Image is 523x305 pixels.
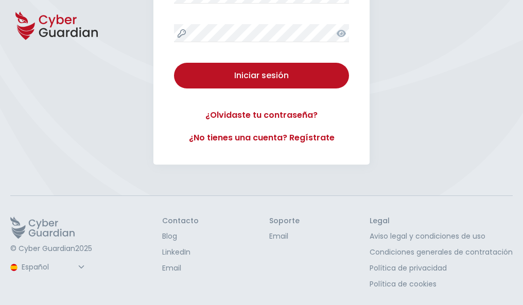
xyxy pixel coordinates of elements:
a: ¿No tienes una cuenta? Regístrate [174,132,349,144]
h3: Soporte [269,217,300,226]
button: Iniciar sesión [174,63,349,88]
a: Política de cookies [370,279,513,290]
div: Iniciar sesión [182,69,341,82]
a: Aviso legal y condiciones de uso [370,231,513,242]
a: Blog [162,231,199,242]
a: Email [269,231,300,242]
p: © Cyber Guardian 2025 [10,244,92,254]
a: Condiciones generales de contratación [370,247,513,258]
h3: Legal [370,217,513,226]
a: Política de privacidad [370,263,513,274]
a: Email [162,263,199,274]
a: LinkedIn [162,247,199,258]
img: region-logo [10,264,18,271]
h3: Contacto [162,217,199,226]
a: ¿Olvidaste tu contraseña? [174,109,349,121]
